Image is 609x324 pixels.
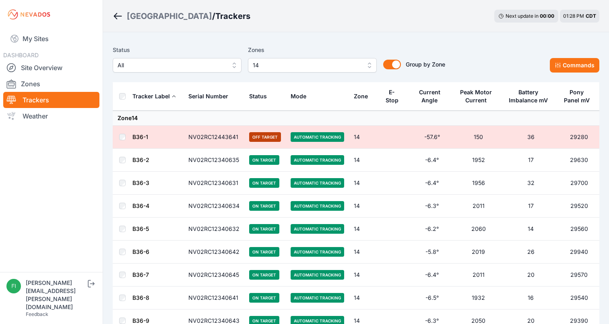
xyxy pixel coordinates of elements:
[563,13,584,19] span: 01:28 PM
[564,88,590,104] div: Pony Panel mV
[291,132,344,142] span: Automatic Tracking
[249,178,279,188] span: On Target
[132,87,176,106] button: Tracker Label
[349,126,379,149] td: 14
[410,241,454,264] td: -5.8°
[503,264,559,287] td: 20
[410,195,454,218] td: -6.3°
[454,195,503,218] td: 2011
[253,60,361,70] span: 14
[132,179,149,186] a: B36-3
[459,88,493,104] div: Peak Motor Current
[188,92,228,100] div: Serial Number
[184,149,244,172] td: NV02RC12340635
[132,248,149,255] a: B36-6
[291,201,344,211] span: Automatic Tracking
[540,13,554,19] div: 00 : 00
[291,247,344,257] span: Automatic Tracking
[6,279,21,293] img: fidel.lopez@prim.com
[503,241,559,264] td: 26
[559,287,599,309] td: 29540
[249,155,279,165] span: On Target
[249,293,279,303] span: On Target
[249,270,279,280] span: On Target
[184,287,244,309] td: NV02RC12340641
[506,13,539,19] span: Next update in
[349,195,379,218] td: 14
[291,270,344,280] span: Automatic Tracking
[6,8,52,21] img: Nevados
[212,10,215,22] span: /
[127,10,212,22] a: [GEOGRAPHIC_DATA]
[410,264,454,287] td: -6.4°
[454,218,503,241] td: 2060
[410,126,454,149] td: -57.6°
[354,92,368,100] div: Zone
[291,87,313,106] button: Mode
[132,294,149,301] a: B36-8
[349,172,379,195] td: 14
[291,293,344,303] span: Automatic Tracking
[3,52,39,58] span: DASHBOARD
[410,287,454,309] td: -6.5°
[132,202,149,209] a: B36-4
[3,92,99,108] a: Trackers
[559,126,599,149] td: 29280
[559,149,599,172] td: 29630
[249,92,267,100] div: Status
[113,111,599,126] td: Zone 14
[354,87,374,106] button: Zone
[249,132,281,142] span: Off Target
[415,83,449,110] button: Current Angle
[184,264,244,287] td: NV02RC12340645
[113,6,250,27] nav: Breadcrumb
[188,87,235,106] button: Serial Number
[26,279,86,311] div: [PERSON_NAME][EMAIL_ADDRESS][PERSON_NAME][DOMAIN_NAME]
[564,83,595,110] button: Pony Panel mV
[132,225,149,232] a: B36-5
[3,60,99,76] a: Site Overview
[118,60,225,70] span: All
[249,247,279,257] span: On Target
[415,88,444,104] div: Current Angle
[291,155,344,165] span: Automatic Tracking
[26,311,48,317] a: Feedback
[503,172,559,195] td: 32
[508,88,549,104] div: Battery Imbalance mV
[132,317,149,324] a: B36-9
[349,264,379,287] td: 14
[132,92,170,100] div: Tracker Label
[454,149,503,172] td: 1952
[454,126,503,149] td: 150
[249,87,273,106] button: Status
[184,172,244,195] td: NV02RC12340631
[184,126,244,149] td: NV02RC12443641
[349,218,379,241] td: 14
[586,13,596,19] span: CDT
[550,58,599,73] button: Commands
[3,76,99,92] a: Zones
[349,287,379,309] td: 14
[291,224,344,234] span: Automatic Tracking
[132,156,149,163] a: B36-2
[503,126,559,149] td: 36
[132,133,148,140] a: B36-1
[454,241,503,264] td: 2019
[3,29,99,48] a: My Sites
[384,88,400,104] div: E-Stop
[3,108,99,124] a: Weather
[454,264,503,287] td: 2011
[559,241,599,264] td: 29940
[410,149,454,172] td: -6.4°
[249,201,279,211] span: On Target
[132,271,149,278] a: B36-7
[349,241,379,264] td: 14
[508,83,554,110] button: Battery Imbalance mV
[215,10,250,22] h3: Trackers
[184,195,244,218] td: NV02RC12340634
[559,195,599,218] td: 29520
[184,218,244,241] td: NV02RC12340632
[248,58,377,73] button: 14
[291,92,306,100] div: Mode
